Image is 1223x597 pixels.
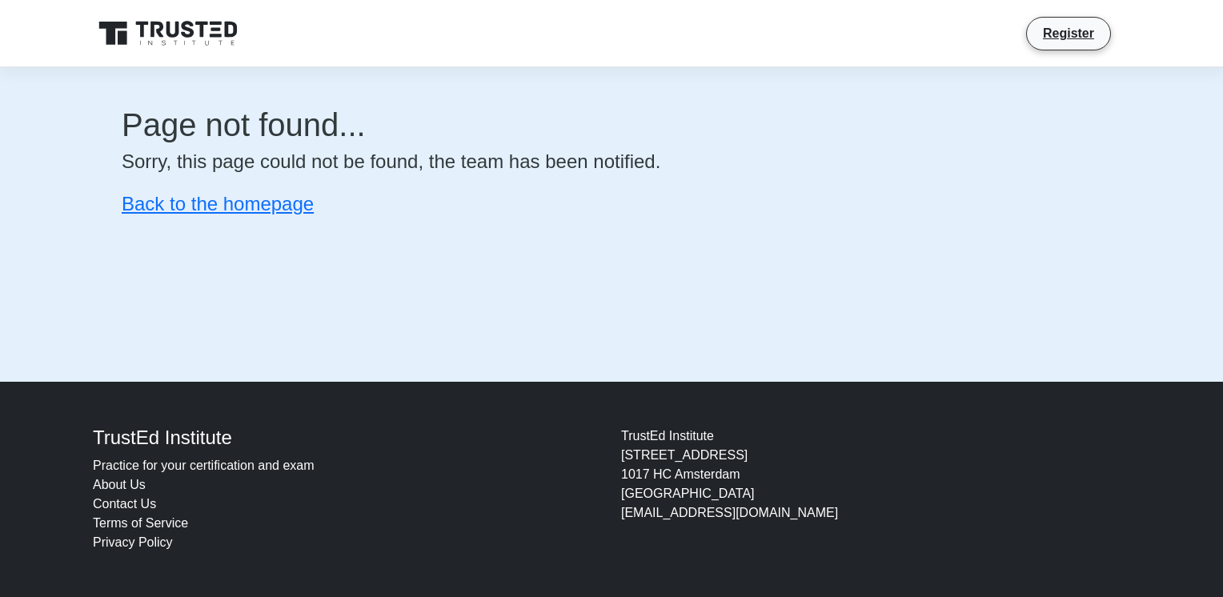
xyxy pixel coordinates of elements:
div: TrustEd Institute [STREET_ADDRESS] 1017 HC Amsterdam [GEOGRAPHIC_DATA] [EMAIL_ADDRESS][DOMAIN_NAME] [611,427,1140,552]
a: About Us [93,478,146,491]
h4: Sorry, this page could not be found, the team has been notified. [122,150,1101,174]
a: Register [1033,23,1104,43]
h1: Page not found... [122,106,1101,144]
h4: TrustEd Institute [93,427,602,450]
a: Practice for your certification and exam [93,459,315,472]
a: Contact Us [93,497,156,511]
a: Terms of Service [93,516,188,530]
a: Back to the homepage [122,193,314,214]
a: Privacy Policy [93,535,173,549]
